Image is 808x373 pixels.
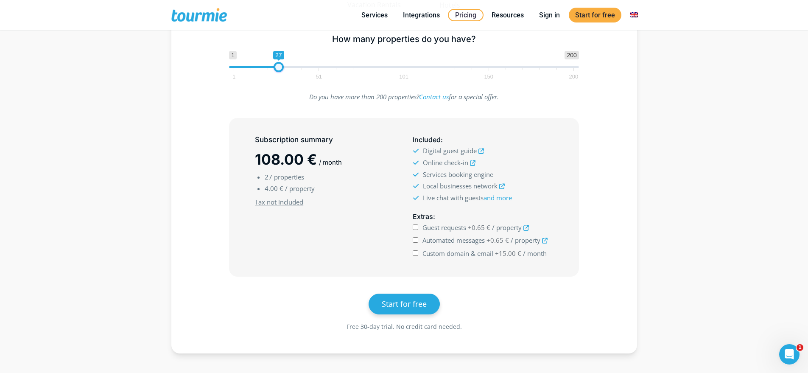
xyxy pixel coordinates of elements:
span: / property [492,223,522,232]
span: 4.00 € [265,184,283,193]
span: 27 [265,173,272,181]
span: properties [274,173,304,181]
iframe: Intercom live chat [779,344,800,365]
p: Do you have more than 200 properties? for a special offer. [229,91,579,103]
a: Resources [485,10,530,20]
h5: Subscription summary [255,135,395,145]
a: Contact us [419,93,449,101]
span: Extras [413,212,433,221]
span: 1 [797,344,803,351]
a: Pricing [448,9,484,21]
span: / month [523,249,547,258]
span: +15.00 € [495,249,521,258]
a: Sign in [533,10,566,20]
span: / property [285,184,315,193]
span: Digital guest guide [423,146,477,155]
span: Online check-in [423,158,468,167]
span: +0.65 € [468,223,490,232]
span: Local businesses network [423,182,498,190]
span: Guest requests [422,223,466,232]
span: Services booking engine [423,170,493,179]
span: 108.00 € [255,151,317,168]
a: and more [484,194,512,202]
u: Tax not included [255,198,303,206]
h5: How many properties do you have? [229,34,579,45]
span: 200 [565,51,579,59]
span: Live chat with guests [423,194,512,202]
span: / month [319,158,342,166]
span: Included [413,135,441,144]
span: +0.65 € [486,236,509,244]
span: 51 [315,75,323,79]
span: 150 [483,75,495,79]
h5: : [413,135,553,145]
span: Start for free [382,299,427,309]
span: 200 [568,75,580,79]
span: 101 [398,75,410,79]
a: Integrations [397,10,446,20]
a: Start for free [369,294,440,314]
span: 1 [229,51,237,59]
span: Custom domain & email [422,249,493,258]
a: Services [355,10,394,20]
span: 1 [231,75,237,79]
span: / property [511,236,540,244]
span: Free 30-day trial. No credit card needed. [347,323,462,331]
h5: : [413,211,553,222]
span: Automated messages [422,236,485,244]
a: Start for free [569,8,621,22]
span: 27 [273,51,284,59]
